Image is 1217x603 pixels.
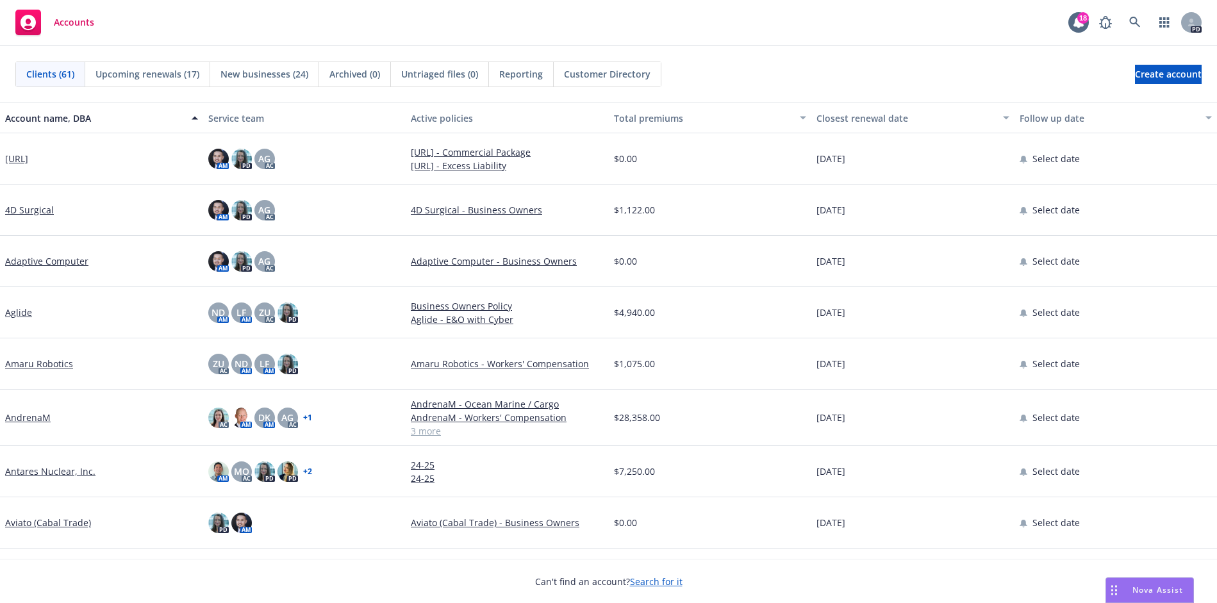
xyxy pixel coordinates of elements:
[411,472,604,485] a: 24-25
[26,67,74,81] span: Clients (61)
[213,357,224,370] span: ZU
[630,575,683,588] a: Search for it
[1152,10,1177,35] a: Switch app
[614,152,637,165] span: $0.00
[1032,152,1080,165] span: Select date
[5,516,91,529] a: Aviato (Cabal Trade)
[231,149,252,169] img: photo
[609,103,812,133] button: Total premiums
[236,306,246,319] span: LF
[220,67,308,81] span: New businesses (24)
[1032,516,1080,529] span: Select date
[811,103,1014,133] button: Closest renewal date
[208,461,229,482] img: photo
[234,465,249,478] span: MQ
[259,306,270,319] span: ZU
[816,306,845,319] span: [DATE]
[401,67,478,81] span: Untriaged files (0)
[208,251,229,272] img: photo
[211,306,225,319] span: ND
[614,203,655,217] span: $1,122.00
[54,17,94,28] span: Accounts
[1032,411,1080,424] span: Select date
[1032,203,1080,217] span: Select date
[564,67,650,81] span: Customer Directory
[231,251,252,272] img: photo
[816,203,845,217] span: [DATE]
[95,67,199,81] span: Upcoming renewals (17)
[614,357,655,370] span: $1,075.00
[1032,306,1080,319] span: Select date
[5,254,88,268] a: Adaptive Computer
[816,112,995,125] div: Closest renewal date
[231,200,252,220] img: photo
[260,357,269,370] span: LF
[614,516,637,529] span: $0.00
[5,411,51,424] a: AndrenaM
[535,575,683,588] span: Can't find an account?
[208,200,229,220] img: photo
[303,414,312,422] a: + 1
[208,513,229,533] img: photo
[5,203,54,217] a: 4D Surgical
[10,4,99,40] a: Accounts
[816,357,845,370] span: [DATE]
[411,397,604,411] a: AndrenaM - Ocean Marine / Cargo
[208,112,401,125] div: Service team
[1032,465,1080,478] span: Select date
[411,313,604,326] a: Aglide - E&O with Cyber
[411,411,604,424] a: AndrenaM - Workers' Compensation
[5,112,184,125] div: Account name, DBA
[1032,357,1080,370] span: Select date
[614,411,660,424] span: $28,358.00
[1132,584,1183,595] span: Nova Assist
[329,67,380,81] span: Archived (0)
[816,411,845,424] span: [DATE]
[411,424,604,438] a: 3 more
[406,103,609,133] button: Active policies
[411,145,604,159] a: [URL] - Commercial Package
[816,254,845,268] span: [DATE]
[411,516,604,529] a: Aviato (Cabal Trade) - Business Owners
[1093,10,1118,35] a: Report a Bug
[5,465,95,478] a: Antares Nuclear, Inc.
[411,458,604,472] a: 24-25
[1106,578,1122,602] div: Drag to move
[1077,12,1089,24] div: 18
[258,254,270,268] span: AG
[277,302,298,323] img: photo
[5,152,28,165] a: [URL]
[499,67,543,81] span: Reporting
[816,152,845,165] span: [DATE]
[208,149,229,169] img: photo
[411,159,604,172] a: [URL] - Excess Liability
[614,112,793,125] div: Total premiums
[411,112,604,125] div: Active policies
[5,306,32,319] a: Aglide
[1122,10,1148,35] a: Search
[816,516,845,529] span: [DATE]
[411,254,604,268] a: Adaptive Computer - Business Owners
[231,513,252,533] img: photo
[277,354,298,374] img: photo
[303,468,312,475] a: + 2
[1135,65,1202,84] a: Create account
[816,465,845,478] span: [DATE]
[1135,62,1202,87] span: Create account
[281,411,294,424] span: AG
[1105,577,1194,603] button: Nova Assist
[411,299,604,313] a: Business Owners Policy
[614,465,655,478] span: $7,250.00
[411,357,604,370] a: Amaru Robotics - Workers' Compensation
[1020,112,1198,125] div: Follow up date
[258,203,270,217] span: AG
[203,103,406,133] button: Service team
[614,306,655,319] span: $4,940.00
